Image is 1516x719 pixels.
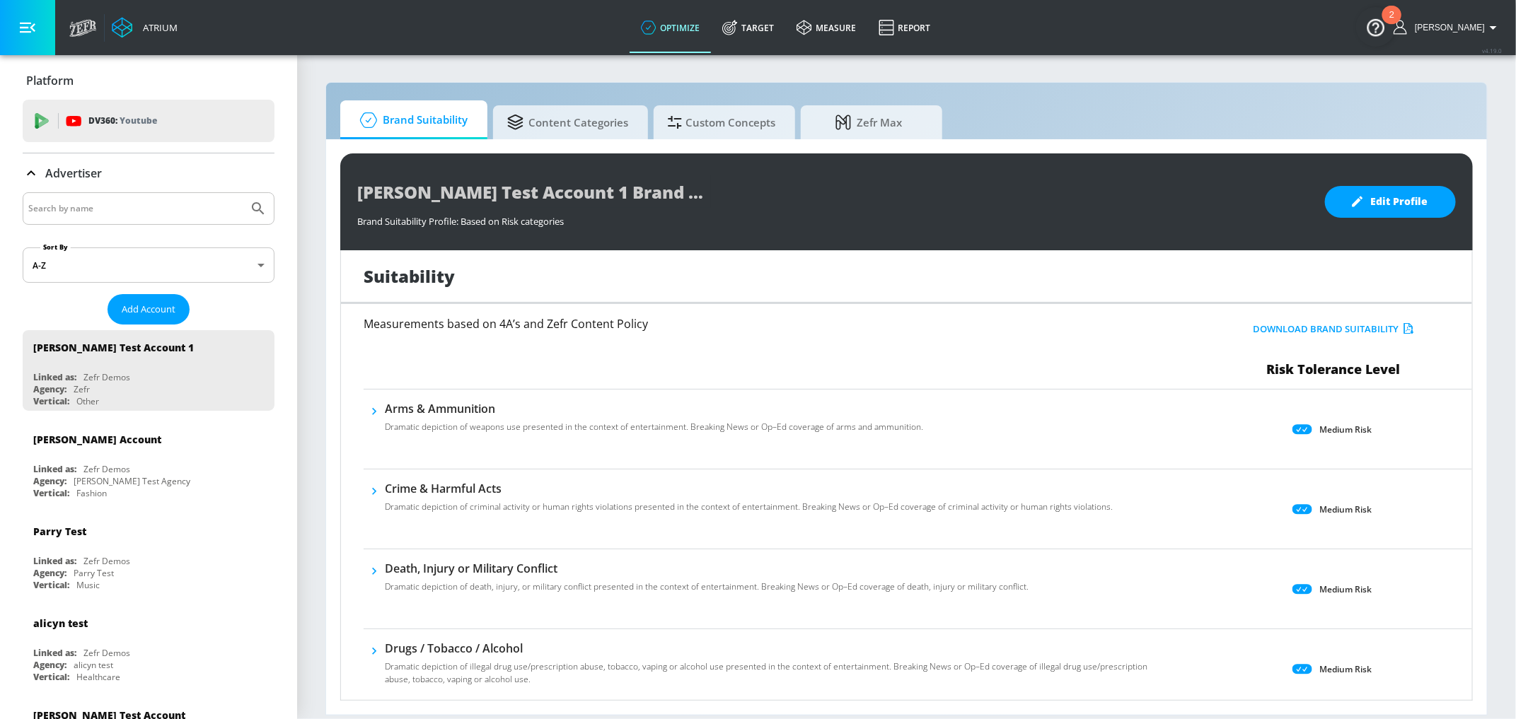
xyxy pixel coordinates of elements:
[83,647,130,659] div: Zefr Demos
[23,153,274,193] div: Advertiser
[40,242,71,252] label: Sort By
[1320,502,1372,517] p: Medium Risk
[76,671,120,683] div: Healthcare
[33,647,76,659] div: Linked as:
[357,208,1311,228] div: Brand Suitability Profile: Based on Risk categories
[385,641,1174,656] h6: Drugs / Tobacco / Alcohol
[33,567,66,579] div: Agency:
[76,395,99,407] div: Other
[83,463,130,475] div: Zefr Demos
[385,641,1174,694] div: Drugs / Tobacco / AlcoholDramatic depiction of illegal drug use/prescription abuse, tobacco, vapi...
[630,2,711,53] a: optimize
[33,475,66,487] div: Agency:
[364,264,455,288] h1: Suitability
[23,330,274,411] div: [PERSON_NAME] Test Account 1Linked as:Zefr DemosAgency:ZefrVertical:Other
[23,61,274,100] div: Platform
[23,606,274,686] div: alicyn testLinked as:Zefr DemosAgency:alicyn testVertical:Healthcare
[74,383,90,395] div: Zefr
[1325,186,1456,218] button: Edit Profile
[385,561,1029,576] h6: Death, Injury or Military Conflict
[28,199,243,218] input: Search by name
[120,113,157,128] p: Youtube
[33,371,76,383] div: Linked as:
[1320,422,1372,437] p: Medium Risk
[33,525,86,538] div: Parry Test
[1267,361,1401,378] span: Risk Tolerance Level
[668,105,775,139] span: Custom Concepts
[74,659,113,671] div: alicyn test
[1353,193,1428,211] span: Edit Profile
[45,165,102,181] p: Advertiser
[23,514,274,595] div: Parry TestLinked as:Zefr DemosAgency:Parry TestVertical:Music
[385,421,923,433] p: Dramatic depiction of weapons use presented in the context of entertainment. Breaking News or Op–...
[112,17,178,38] a: Atrium
[1409,23,1485,33] span: login as: ashley.jan@zefr.com
[33,579,69,591] div: Vertical:
[385,401,923,416] h6: Arms & Ammunition
[385,561,1029,602] div: Death, Injury or Military ConflictDramatic depiction of death, injury, or military conflict prese...
[815,105,922,139] span: Zefr Max
[711,2,785,53] a: Target
[385,580,1029,593] p: Dramatic depiction of death, injury, or military conflict presented in the context of entertainme...
[364,318,1103,329] h6: Measurements based on 4A’s and Zefr Content Policy
[83,555,130,567] div: Zefr Demos
[122,301,175,317] span: Add Account
[385,481,1113,496] h6: Crime & Harmful Acts
[33,555,76,567] div: Linked as:
[385,501,1113,513] p: Dramatic depiction of criminal activity or human rights violations presented in the context of en...
[33,616,88,630] div: alicyn test
[23,422,274,503] div: [PERSON_NAME] AccountLinked as:Zefr DemosAgency:[PERSON_NAME] Test AgencyVertical:Fashion
[23,247,274,283] div: A-Z
[33,487,69,499] div: Vertical:
[1356,7,1396,47] button: Open Resource Center, 2 new notifications
[88,113,157,129] p: DV360:
[385,660,1174,686] p: Dramatic depiction of illegal drug use/prescription abuse, tobacco, vaping or alcohol use present...
[76,487,107,499] div: Fashion
[83,371,130,383] div: Zefr Demos
[33,671,69,683] div: Vertical:
[1320,582,1372,597] p: Medium Risk
[137,21,178,34] div: Atrium
[33,433,161,446] div: [PERSON_NAME] Account
[74,567,114,579] div: Parry Test
[1482,47,1502,54] span: v 4.19.0
[1320,662,1372,677] p: Medium Risk
[867,2,942,53] a: Report
[385,481,1113,522] div: Crime & Harmful ActsDramatic depiction of criminal activity or human rights violations presented ...
[507,105,628,139] span: Content Categories
[354,103,468,137] span: Brand Suitability
[23,100,274,142] div: DV360: Youtube
[1250,318,1418,340] button: Download Brand Suitability
[33,341,194,354] div: [PERSON_NAME] Test Account 1
[385,401,923,442] div: Arms & AmmunitionDramatic depiction of weapons use presented in the context of entertainment. Bre...
[33,383,66,395] div: Agency:
[74,475,190,487] div: [PERSON_NAME] Test Agency
[108,294,190,325] button: Add Account
[1389,15,1394,33] div: 2
[785,2,867,53] a: measure
[1394,19,1502,36] button: [PERSON_NAME]
[33,463,76,475] div: Linked as:
[76,579,100,591] div: Music
[33,659,66,671] div: Agency:
[26,73,74,88] p: Platform
[33,395,69,407] div: Vertical:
